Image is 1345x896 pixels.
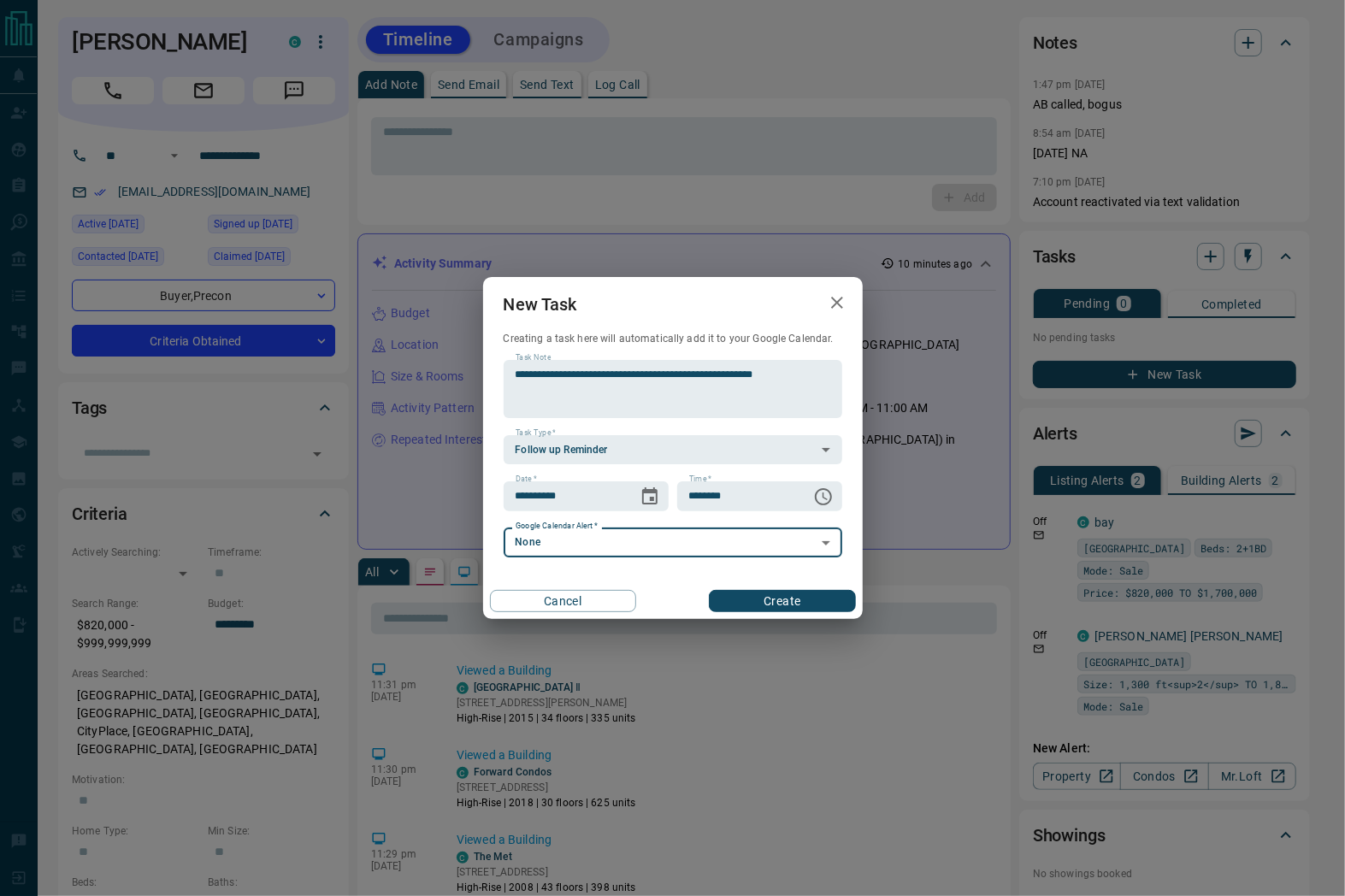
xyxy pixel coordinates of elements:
[633,480,667,514] button: Choose date, selected date is Sep 17, 2025
[806,480,841,514] button: Choose time, selected time is 6:00 AM
[516,521,598,532] label: Google Calendar Alert
[504,435,842,464] div: Follow up Reminder
[504,528,842,557] div: None
[516,352,551,363] label: Task Note
[490,590,636,612] button: Cancel
[516,474,537,485] label: Date
[689,474,711,485] label: Time
[709,590,855,612] button: Create
[516,427,556,439] label: Task Type
[504,332,842,346] p: Creating a task here will automatically add it to your Google Calendar.
[483,277,598,332] h2: New Task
